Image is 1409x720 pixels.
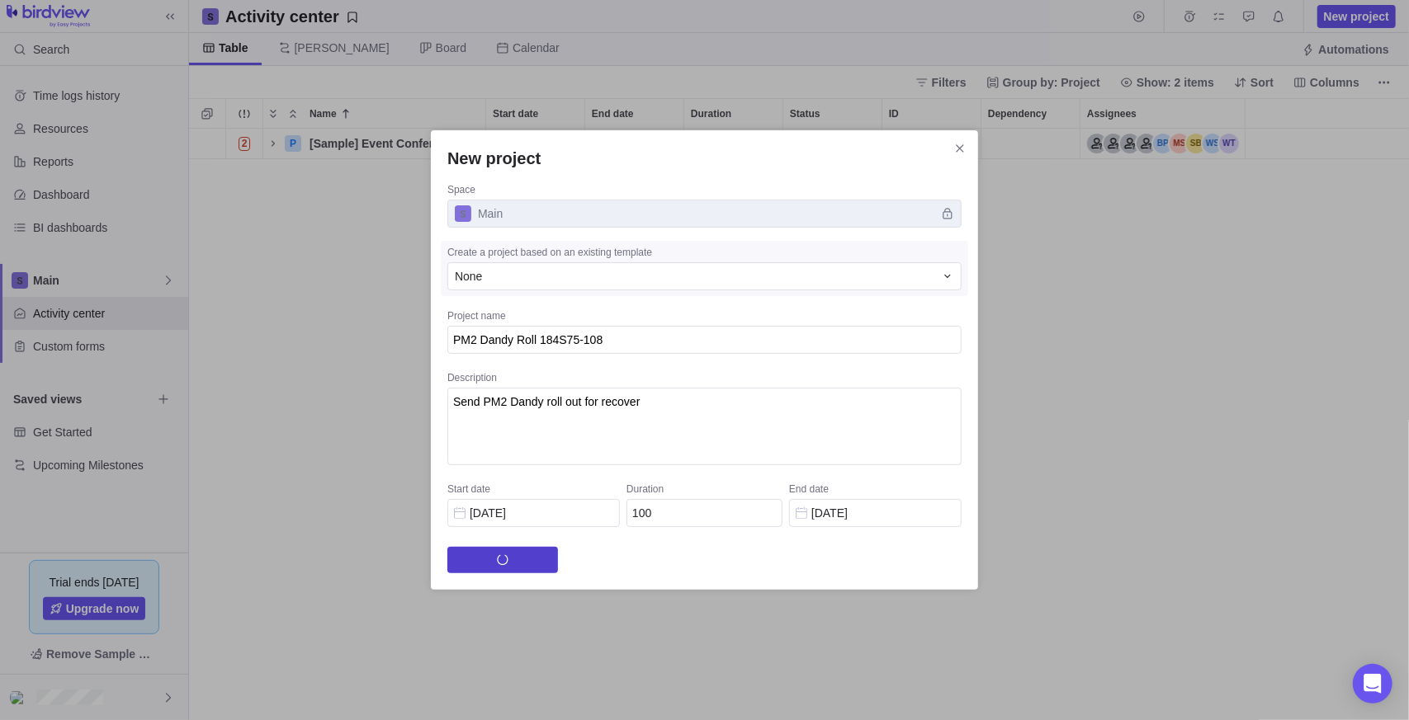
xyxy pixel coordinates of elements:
h2: New project [447,147,962,170]
span: None [455,268,482,285]
div: Create a project based on an existing template [447,246,962,262]
div: Open Intercom Messenger [1353,664,1392,704]
span: Close [948,137,972,160]
div: Start date [447,482,620,499]
div: End date [789,482,962,499]
input: Start date [447,499,620,527]
div: Duration [626,482,783,499]
div: Project name [447,309,962,326]
input: End date [789,499,962,527]
div: Space [447,183,962,200]
textarea: Project name [447,326,962,354]
textarea: Description [447,388,962,465]
div: Description [447,371,962,388]
div: New project [431,130,978,590]
input: Duration [626,499,783,527]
